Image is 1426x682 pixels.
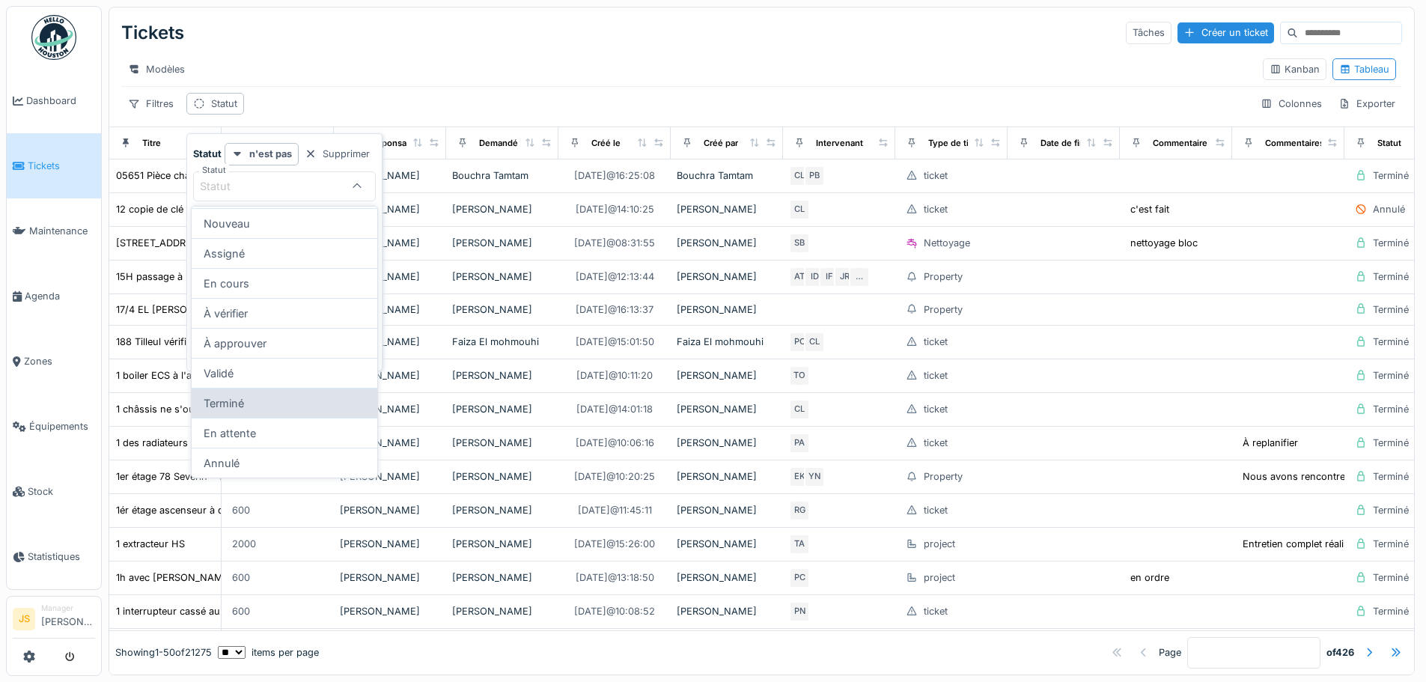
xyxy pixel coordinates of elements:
div: [DATE] @ 16:13:37 [576,302,653,317]
div: 1 extracteur HS [116,537,185,551]
div: [PERSON_NAME] [677,302,777,317]
div: 12 copie de clé marbotin 67 jardin [116,202,269,216]
div: [PERSON_NAME] [452,436,552,450]
div: Terminé [1373,236,1409,250]
div: [PERSON_NAME] [340,236,440,250]
div: CL [789,199,810,220]
div: [PERSON_NAME] [677,436,777,450]
strong: of 426 [1326,645,1354,660]
div: [PERSON_NAME] [452,302,552,317]
span: Tickets [28,159,95,173]
div: Nettoyage [924,236,970,250]
div: Supprimer [299,144,376,164]
div: [PERSON_NAME] [340,537,440,551]
div: [PERSON_NAME] [452,270,552,284]
div: [DATE] @ 13:18:50 [576,570,654,585]
div: YN [804,466,825,487]
div: 1 châssis ne s'ouvre pas convenablement 0487/74.77.94 [116,402,374,416]
div: À replanifier [1243,436,1298,450]
div: PN [789,601,810,622]
div: [PERSON_NAME] [340,469,440,484]
div: Commentaires de clôture des tâches [1265,137,1416,150]
div: [DATE] @ 10:06:16 [576,436,654,450]
div: ticket [924,168,948,183]
div: CL [789,399,810,420]
div: en ordre [1130,570,1169,585]
div: 1 interrupteur cassé au premier étage [116,604,285,618]
div: TA [789,534,810,555]
div: TO [789,365,810,386]
div: [PERSON_NAME] [340,604,440,618]
div: [DATE] @ 12:13:44 [576,270,654,284]
div: [PERSON_NAME] [452,202,552,216]
div: project [924,537,955,551]
div: Terminé [1373,537,1409,551]
div: Property [924,469,963,484]
div: [PERSON_NAME] [677,202,777,216]
div: PC [789,567,810,588]
div: [DATE] @ 10:08:52 [574,604,655,618]
div: 600 [232,503,250,517]
div: Terminé [1373,168,1409,183]
div: Annulé [1373,202,1405,216]
div: [PERSON_NAME] [677,604,777,618]
div: ID [804,267,825,287]
div: Property [924,270,963,284]
div: items per page [218,645,319,660]
div: [PERSON_NAME] [452,537,552,551]
div: Property [924,302,963,317]
div: [DATE] @ 15:26:00 [574,537,655,551]
div: Tickets [121,13,184,52]
div: [PERSON_NAME] [452,604,552,618]
div: 600 [232,604,250,618]
div: Colonnes [1254,93,1329,115]
div: Annulé [192,448,377,478]
label: Statut [199,164,229,177]
div: [DATE] @ 16:25:08 [574,168,655,183]
div: 188 Tilleul vérifier si pas de squatteur [116,335,286,349]
div: [STREET_ADDRESS] [116,236,207,250]
div: [PERSON_NAME] [452,469,552,484]
div: [DATE] @ 11:45:11 [578,503,652,517]
div: Terminé [192,388,377,418]
li: JS [13,608,35,630]
strong: n'est pas [249,147,292,161]
div: ticket [924,368,948,383]
div: Assigné [192,238,377,268]
div: À vérifier [192,298,377,328]
div: [PERSON_NAME] [340,503,440,517]
div: Titre [142,137,161,150]
div: [PERSON_NAME] [452,402,552,416]
div: Terminé [1373,604,1409,618]
div: 1 des radiateurs ne fonctionne pas Mme LAKSIRI 0478/69,67,28, [116,436,410,450]
div: RG [789,500,810,521]
div: [PERSON_NAME] [677,570,777,585]
div: [PERSON_NAME] [677,537,777,551]
div: [DATE] @ 15:01:50 [576,335,654,349]
div: Terminé [1373,302,1409,317]
div: ticket [924,202,948,216]
div: 1 boiler ECS à l'arrêt [116,368,207,383]
div: Statut [1377,137,1401,150]
div: [PERSON_NAME] [677,368,777,383]
div: [DATE] @ 14:01:18 [576,402,653,416]
div: [PERSON_NAME] [340,335,440,349]
div: [PERSON_NAME] [340,168,440,183]
div: Créé le [591,137,621,150]
div: PC [789,332,810,353]
div: Manager [41,603,95,614]
div: ticket [924,436,948,450]
div: ticket [924,503,948,517]
div: [PERSON_NAME] [340,270,440,284]
li: [PERSON_NAME] [41,603,95,635]
div: [DATE] @ 14:10:25 [576,202,654,216]
span: Équipements [29,419,95,433]
div: ticket [924,335,948,349]
span: Agenda [25,289,95,303]
div: [PERSON_NAME] [677,270,777,284]
div: En attente [192,418,377,448]
div: Bouchra Tamtam [677,168,777,183]
div: [PERSON_NAME] [340,570,440,585]
div: 1ér étage ascenseur à droite pas d'éclairage [116,503,316,517]
div: [PERSON_NAME] [677,503,777,517]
